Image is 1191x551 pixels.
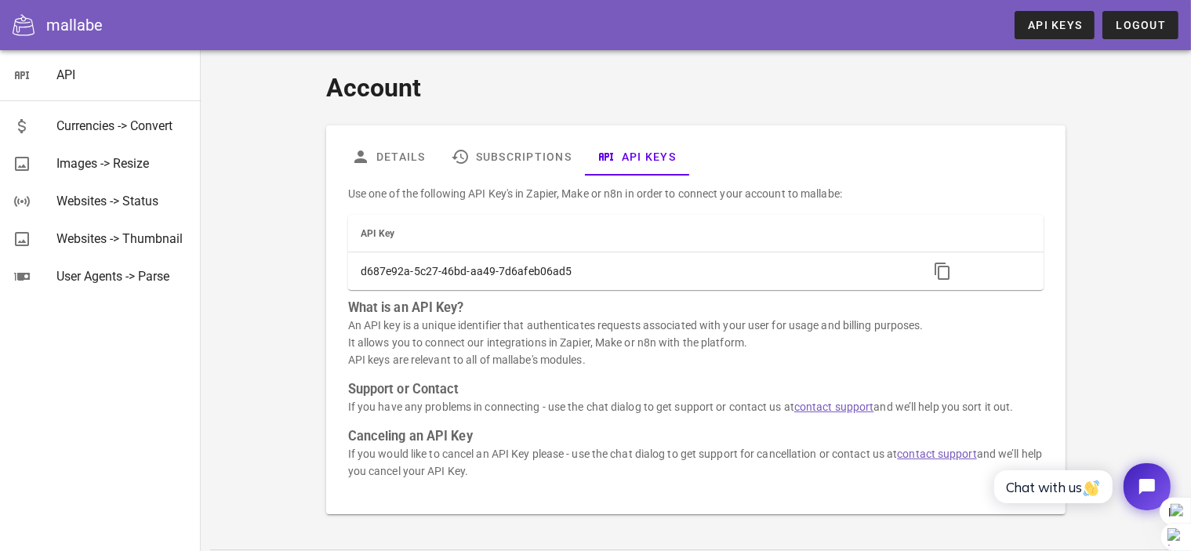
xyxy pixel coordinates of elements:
[348,299,1044,317] h3: What is an API Key?
[326,69,1066,107] h1: Account
[56,269,188,284] div: User Agents -> Parse
[348,252,916,290] td: d687e92a-5c27-46bd-aa49-7d6afeb06ad5
[348,398,1044,415] p: If you have any problems in connecting - use the chat dialog to get support or contact us at and ...
[348,381,1044,398] h3: Support or Contact
[348,445,1044,480] p: If you would like to cancel an API Key please - use the chat dialog to get support for cancellati...
[56,156,188,171] div: Images -> Resize
[361,228,395,239] span: API Key
[348,428,1044,445] h3: Canceling an API Key
[897,448,977,460] a: contact support
[46,13,103,37] div: mallabe
[56,194,188,208] div: Websites -> Status
[1102,11,1178,39] button: Logout
[1015,11,1095,39] a: API Keys
[977,450,1184,524] iframe: Tidio Chat
[348,215,916,252] th: API Key: Not sorted. Activate to sort ascending.
[438,138,584,176] a: Subscriptions
[56,67,188,82] div: API
[584,138,688,176] a: API Keys
[348,317,1044,368] p: An API key is a unique identifier that authenticates requests associated with your user for usage...
[348,185,1044,202] p: Use one of the following API Key's in Zapier, Make or n8n in order to connect your account to mal...
[339,138,438,176] a: Details
[1027,19,1082,31] span: API Keys
[794,401,874,413] a: contact support
[1115,19,1166,31] span: Logout
[56,231,188,246] div: Websites -> Thumbnail
[56,118,188,133] div: Currencies -> Convert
